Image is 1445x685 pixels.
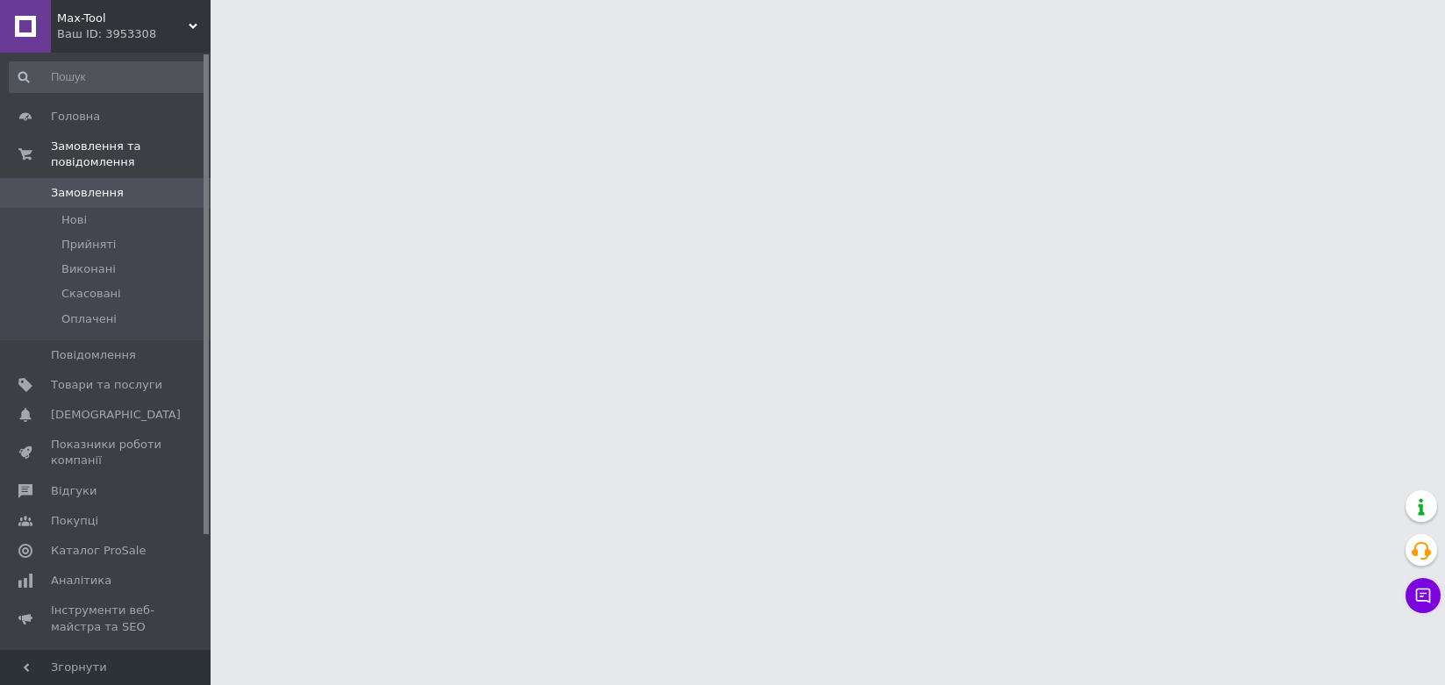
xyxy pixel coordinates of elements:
span: Покупці [51,513,98,529]
span: Товари та послуги [51,377,162,393]
div: Ваш ID: 3953308 [57,26,211,42]
span: [DEMOGRAPHIC_DATA] [51,407,181,423]
span: Прийняті [61,237,116,253]
span: Аналітика [51,573,111,589]
span: Показники роботи компанії [51,437,162,468]
span: Max-Tool [57,11,189,26]
span: Виконані [61,261,116,277]
span: Замовлення [51,185,124,201]
span: Замовлення та повідомлення [51,139,211,170]
span: Повідомлення [51,347,136,363]
span: Нові [61,212,87,228]
span: Управління сайтом [51,649,162,681]
button: Чат з покупцем [1406,578,1441,613]
span: Скасовані [61,286,121,302]
span: Головна [51,109,100,125]
span: Оплачені [61,311,117,327]
span: Каталог ProSale [51,543,146,559]
span: Відгуки [51,483,97,499]
input: Пошук [9,61,206,93]
span: Інструменти веб-майстра та SEO [51,603,162,634]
